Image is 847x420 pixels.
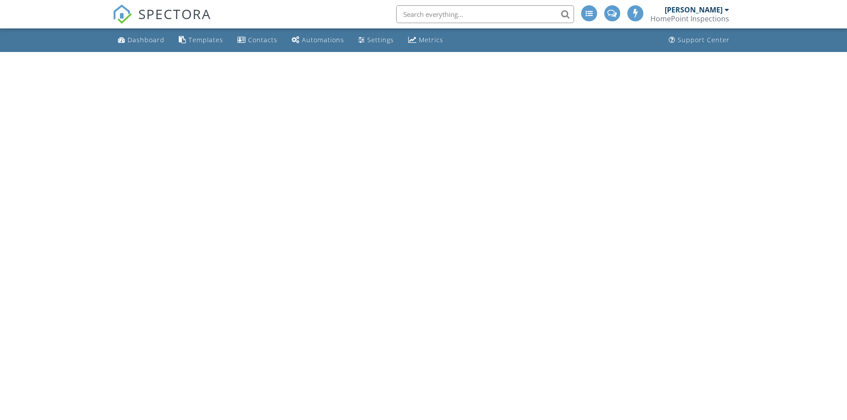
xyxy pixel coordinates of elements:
[114,32,168,48] a: Dashboard
[112,12,211,31] a: SPECTORA
[665,32,733,48] a: Support Center
[665,5,723,14] div: [PERSON_NAME]
[128,36,165,44] div: Dashboard
[288,32,348,48] a: Automations (Advanced)
[112,4,132,24] img: The Best Home Inspection Software - Spectora
[405,32,447,48] a: Metrics
[650,14,729,23] div: HomePoint Inspections
[678,36,730,44] div: Support Center
[419,36,443,44] div: Metrics
[175,32,227,48] a: Templates
[248,36,277,44] div: Contacts
[367,36,394,44] div: Settings
[355,32,397,48] a: Settings
[396,5,574,23] input: Search everything...
[189,36,223,44] div: Templates
[234,32,281,48] a: Contacts
[302,36,344,44] div: Automations
[138,4,211,23] span: SPECTORA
